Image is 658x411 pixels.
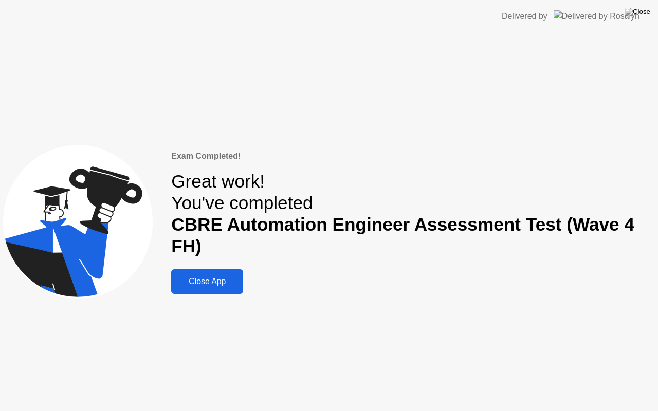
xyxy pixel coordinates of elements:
button: Close App [171,269,243,294]
b: CBRE Automation Engineer Assessment Test (Wave 4 FH) [171,214,634,256]
img: Delivered by Rosalyn [554,10,639,22]
div: Exam Completed! [171,150,655,162]
div: Close App [174,277,240,286]
div: Delivered by [502,10,547,23]
img: Close [625,8,650,16]
div: Great work! You've completed [171,171,655,257]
